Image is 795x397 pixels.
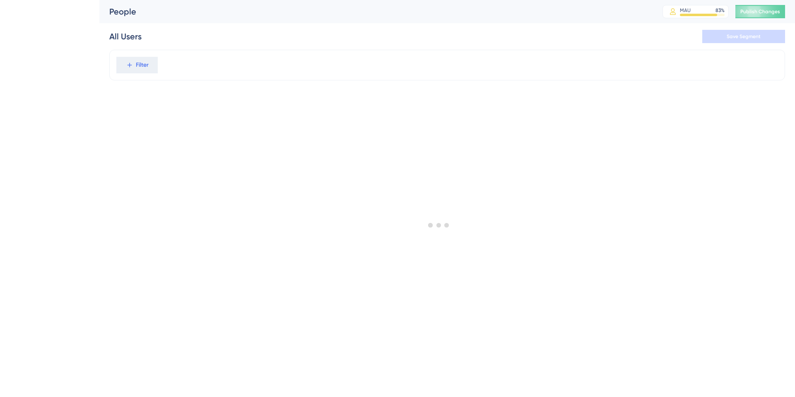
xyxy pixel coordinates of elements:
div: All Users [109,31,142,42]
div: 83 % [715,7,725,14]
div: MAU [680,7,691,14]
button: Save Segment [702,30,785,43]
span: Save Segment [727,33,761,40]
span: Publish Changes [740,8,780,15]
button: Publish Changes [735,5,785,18]
div: People [109,6,642,17]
